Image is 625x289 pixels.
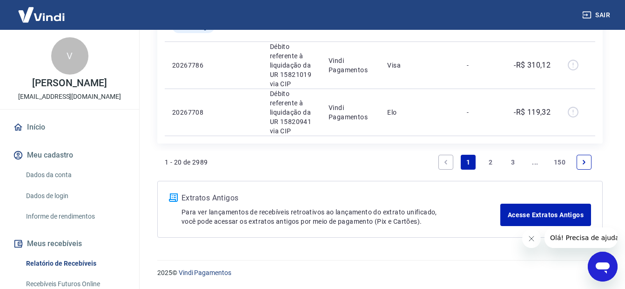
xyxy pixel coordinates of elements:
[483,155,498,170] a: Page 2
[435,151,595,173] ul: Pagination
[6,7,78,14] span: Olá! Precisa de ajuda?
[11,234,128,254] button: Meus recebíveis
[11,117,128,138] a: Início
[51,37,88,75] div: V
[467,108,494,117] p: -
[580,7,614,24] button: Sair
[11,0,72,29] img: Vindi
[461,155,476,170] a: Page 1 is your current page
[172,61,218,70] p: 20267786
[11,145,128,165] button: Meu cadastro
[514,107,551,118] p: -R$ 119,32
[32,78,107,88] p: [PERSON_NAME]
[270,42,314,89] p: Débito referente à liquidação da UR 15821019 via CIP
[387,108,452,117] p: Elo
[550,155,569,170] a: Page 150
[172,108,218,117] p: 20267708
[22,186,128,206] a: Dados de login
[528,155,543,170] a: Jump forward
[18,92,121,102] p: [EMAIL_ADDRESS][DOMAIN_NAME]
[544,227,618,248] iframe: Mensagem da empresa
[181,207,500,226] p: Para ver lançamentos de recebíveis retroativos ao lançamento do extrato unificado, você pode aces...
[22,207,128,226] a: Informe de rendimentos
[22,254,128,273] a: Relatório de Recebíveis
[505,155,520,170] a: Page 3
[22,165,128,185] a: Dados da conta
[179,269,231,276] a: Vindi Pagamentos
[157,268,603,278] p: 2025 ©
[577,155,591,170] a: Next page
[438,155,453,170] a: Previous page
[522,229,541,248] iframe: Fechar mensagem
[181,193,500,204] p: Extratos Antigos
[270,89,314,136] p: Débito referente à liquidação da UR 15820941 via CIP
[588,252,618,282] iframe: Botão para abrir a janela de mensagens
[329,56,372,75] p: Vindi Pagamentos
[387,61,452,70] p: Visa
[514,60,551,71] p: -R$ 310,12
[169,193,178,202] img: ícone
[165,158,208,167] p: 1 - 20 de 2989
[329,103,372,122] p: Vindi Pagamentos
[500,204,591,226] a: Acesse Extratos Antigos
[467,61,494,70] p: -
